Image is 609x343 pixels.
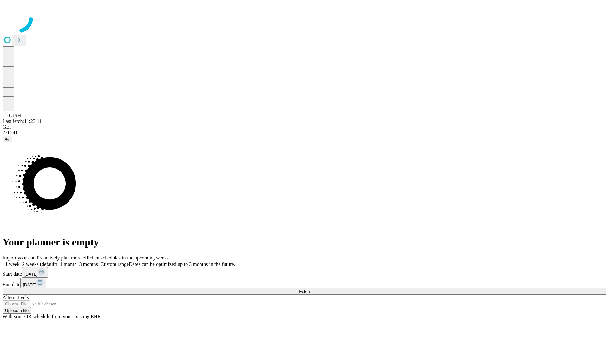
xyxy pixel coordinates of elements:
[9,113,21,118] span: GJSH
[79,261,98,267] span: 3 months
[3,288,606,295] button: Fetch
[3,118,42,124] span: Last fetch: 11:23:11
[24,272,38,277] span: [DATE]
[22,267,48,278] button: [DATE]
[129,261,235,267] span: Dates can be optimized up to 3 months in the future.
[5,261,20,267] span: 1 week
[5,137,10,141] span: @
[3,130,606,136] div: 2.0.241
[20,278,46,288] button: [DATE]
[3,267,606,278] div: Start date
[37,255,170,260] span: Proactively plan more efficient schedules in the upcoming weeks.
[101,261,129,267] span: Custom range
[3,255,37,260] span: Import your data
[23,282,36,287] span: [DATE]
[3,307,31,314] button: Upload a file
[3,295,29,300] span: Alternatively
[22,261,57,267] span: 2 weeks (default)
[60,261,77,267] span: 1 month
[3,124,606,130] div: GEI
[3,314,101,319] span: With your OR schedule from your existing EHR
[3,236,606,248] h1: Your planner is empty
[3,278,606,288] div: End date
[3,136,12,142] button: @
[299,289,310,294] span: Fetch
